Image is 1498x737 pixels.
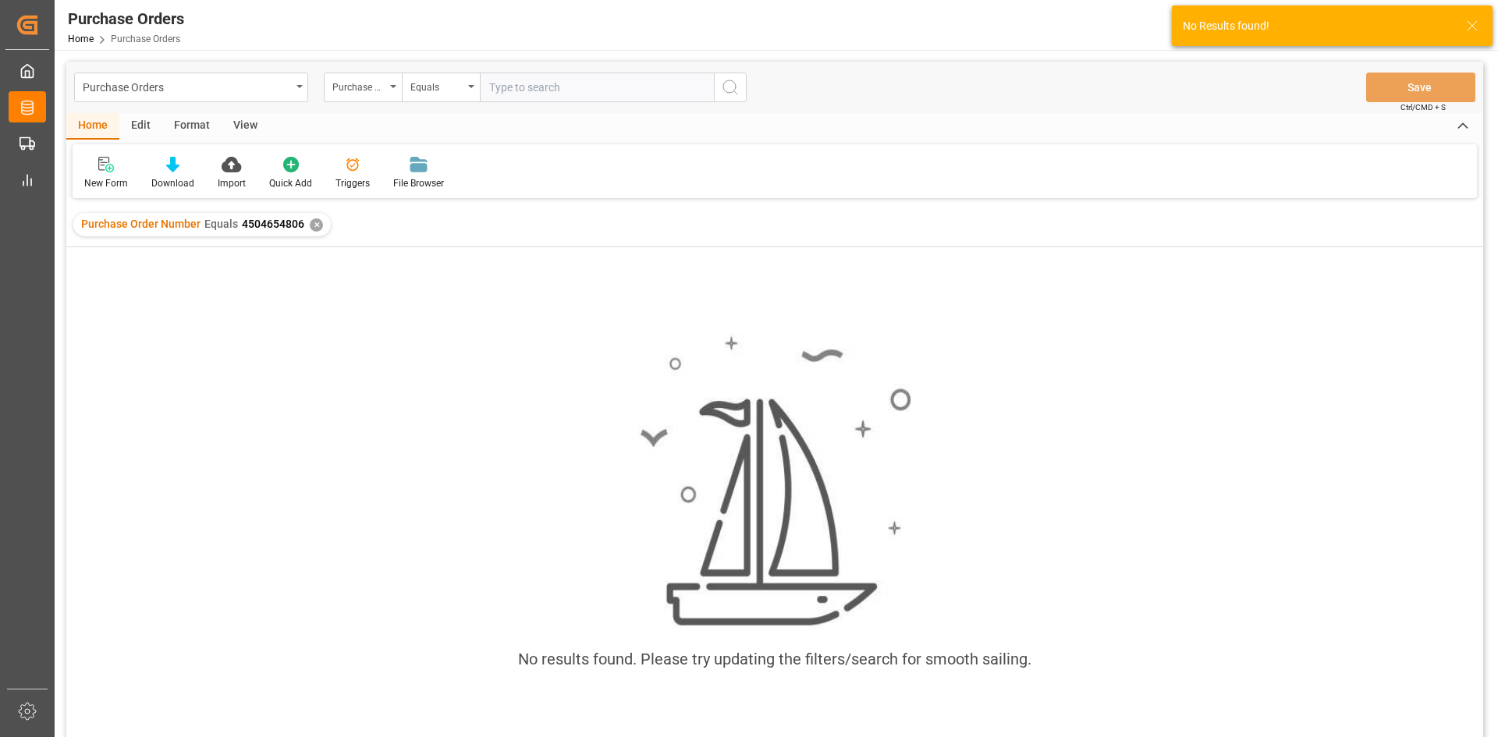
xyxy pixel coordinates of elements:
[204,218,238,230] span: Equals
[324,73,402,102] button: open menu
[68,34,94,44] a: Home
[119,113,162,140] div: Edit
[74,73,308,102] button: open menu
[393,176,444,190] div: File Browser
[480,73,714,102] input: Type to search
[242,218,304,230] span: 4504654806
[84,176,128,190] div: New Form
[269,176,312,190] div: Quick Add
[402,73,480,102] button: open menu
[1183,18,1451,34] div: No Results found!
[518,647,1031,671] div: No results found. Please try updating the filters/search for smooth sailing.
[1366,73,1475,102] button: Save
[714,73,747,102] button: search button
[151,176,194,190] div: Download
[218,176,246,190] div: Import
[335,176,370,190] div: Triggers
[410,76,463,94] div: Equals
[222,113,269,140] div: View
[81,218,201,230] span: Purchase Order Number
[68,7,184,30] div: Purchase Orders
[638,334,911,629] img: smooth_sailing.jpeg
[83,76,291,96] div: Purchase Orders
[332,76,385,94] div: Purchase Order Number
[1400,101,1446,113] span: Ctrl/CMD + S
[310,218,323,232] div: ✕
[66,113,119,140] div: Home
[162,113,222,140] div: Format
